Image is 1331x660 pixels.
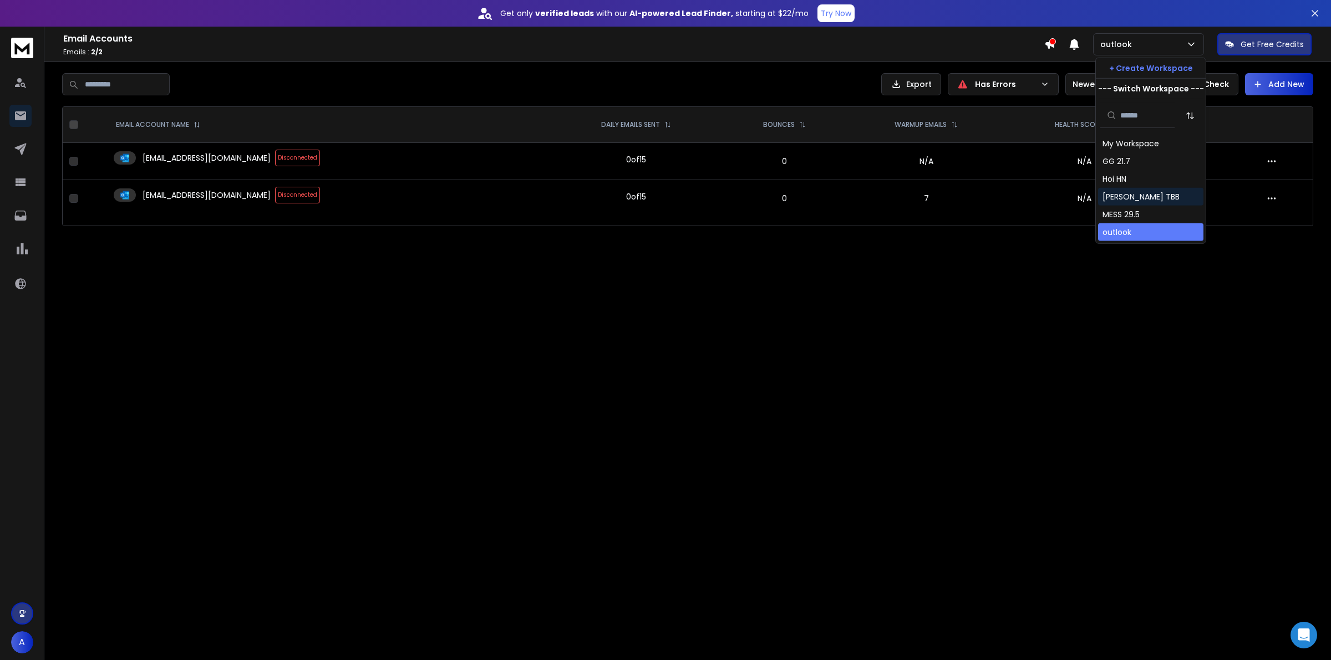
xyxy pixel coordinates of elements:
div: Hoi HN [1103,173,1126,185]
p: N/A [1014,193,1155,204]
p: DAILY EMAILS SENT [601,120,660,129]
p: Get Free Credits [1241,39,1304,50]
button: Newest [1065,73,1137,95]
div: outlook [1103,227,1131,238]
p: Has Errors [975,79,1036,90]
span: Disconnected [275,150,320,166]
div: 0 of 15 [626,154,646,165]
div: MESS 29.5 [1103,209,1140,220]
strong: verified leads [535,8,594,19]
button: A [11,631,33,653]
span: 2 / 2 [91,47,103,57]
button: + Create Workspace [1096,58,1206,78]
p: WARMUP EMAILS [895,120,947,129]
button: Get Free Credits [1217,33,1312,55]
p: Emails : [63,48,1044,57]
button: Sort by Sort A-Z [1179,104,1201,126]
h1: Email Accounts [63,32,1044,45]
p: 0 [730,156,839,167]
div: 0 of 15 [626,191,646,202]
td: N/A [845,143,1008,180]
p: Get only with our starting at $22/mo [500,8,809,19]
span: Disconnected [275,187,320,203]
div: GG 21.7 [1103,156,1130,167]
p: + Create Workspace [1109,63,1193,74]
p: Try Now [821,8,851,19]
div: My Workspace [1103,138,1159,149]
p: HEALTH SCORE [1055,120,1103,129]
td: 7 [845,180,1008,217]
p: outlook [1100,39,1136,50]
p: 0 [730,193,839,204]
div: [PERSON_NAME] TBB [1103,191,1180,202]
div: EMAIL ACCOUNT NAME [116,120,200,129]
p: BOUNCES [763,120,795,129]
img: logo [11,38,33,58]
p: [EMAIL_ADDRESS][DOMAIN_NAME] [143,152,271,163]
p: --- Switch Workspace --- [1098,83,1204,94]
p: [EMAIL_ADDRESS][DOMAIN_NAME] [143,190,271,201]
button: Add New [1245,73,1313,95]
div: Open Intercom Messenger [1291,622,1317,648]
strong: AI-powered Lead Finder, [629,8,733,19]
button: Export [881,73,941,95]
p: N/A [1014,156,1155,167]
button: Try Now [817,4,855,22]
